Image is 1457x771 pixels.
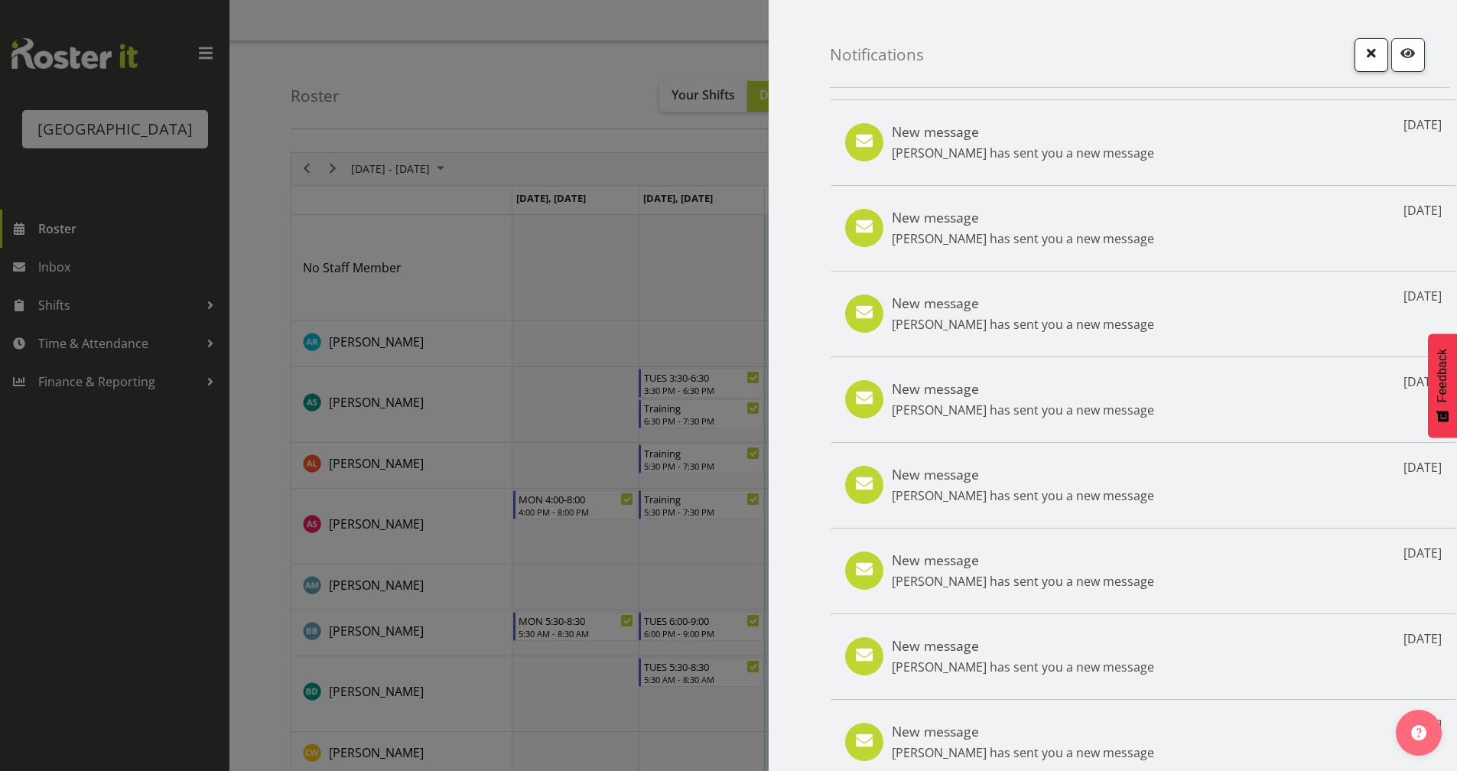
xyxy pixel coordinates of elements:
p: [PERSON_NAME] has sent you a new message [892,486,1154,505]
p: [PERSON_NAME] has sent you a new message [892,144,1154,162]
button: Feedback - Show survey [1428,333,1457,438]
button: Close [1355,38,1388,72]
h5: New message [892,380,1154,397]
p: [PERSON_NAME] has sent you a new message [892,401,1154,419]
p: [PERSON_NAME] has sent you a new message [892,315,1154,333]
h5: New message [892,637,1154,654]
h5: New message [892,466,1154,483]
p: [DATE] [1403,287,1442,305]
p: [DATE] [1403,629,1442,648]
p: [DATE] [1403,544,1442,562]
img: help-xxl-2.png [1411,725,1426,740]
p: [DATE] [1403,372,1442,391]
h4: Notifications [830,46,924,63]
p: [DATE] [1403,115,1442,134]
span: Feedback [1436,349,1449,402]
p: [PERSON_NAME] has sent you a new message [892,658,1154,676]
p: [PERSON_NAME] has sent you a new message [892,229,1154,248]
h5: New message [892,723,1154,740]
h5: New message [892,209,1154,226]
h5: New message [892,294,1154,311]
p: [DATE] [1403,201,1442,220]
h5: New message [892,123,1154,140]
p: [DATE] [1403,458,1442,477]
button: Mark as read [1391,38,1425,72]
p: [PERSON_NAME] has sent you a new message [892,572,1154,590]
p: [PERSON_NAME] has sent you a new message [892,743,1154,762]
h5: New message [892,551,1154,568]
